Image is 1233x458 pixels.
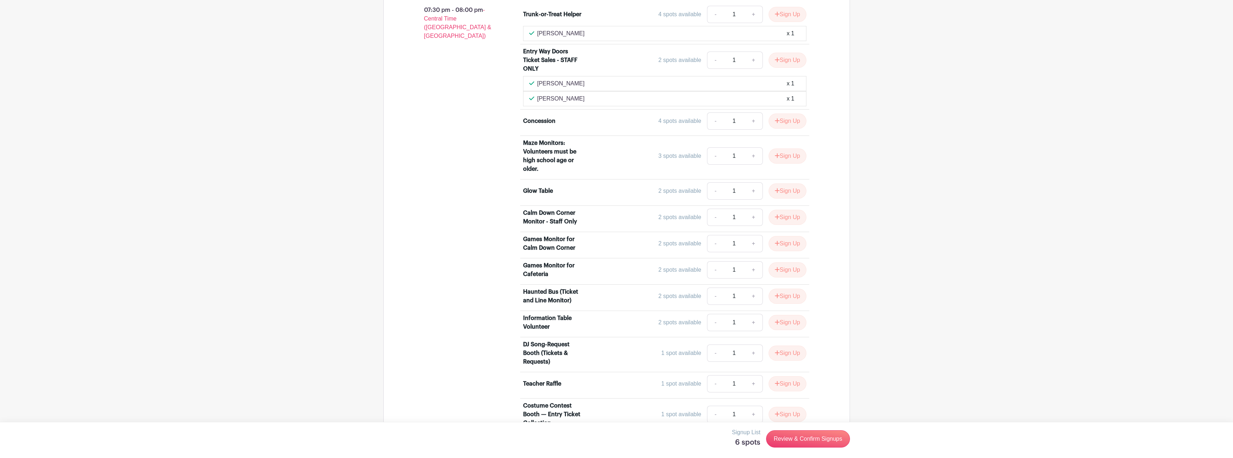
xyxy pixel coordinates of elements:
[523,187,553,195] div: Glow Table
[787,94,794,103] div: x 1
[744,288,762,305] a: +
[787,29,794,38] div: x 1
[658,152,701,160] div: 3 spots available
[744,52,762,69] a: +
[658,318,701,327] div: 2 spots available
[523,401,585,427] div: Costume Contest Booth — Entry Ticket Collection
[523,288,585,305] div: Haunted Bus (Ticket and Line Monitor)
[732,428,760,437] p: Signup List
[787,79,794,88] div: x 1
[658,213,701,222] div: 2 spots available
[537,94,585,103] p: [PERSON_NAME]
[769,346,806,361] button: Sign Up
[769,114,806,129] button: Sign Up
[769,148,806,164] button: Sign Up
[707,52,724,69] a: -
[537,79,585,88] p: [PERSON_NAME]
[769,53,806,68] button: Sign Up
[744,209,762,226] a: +
[523,340,585,366] div: DJ Song-Request Booth (Tickets & Requests)
[732,438,760,447] h5: 6 spots
[744,6,762,23] a: +
[744,182,762,200] a: +
[707,375,724,392] a: -
[661,349,701,357] div: 1 spot available
[744,147,762,165] a: +
[707,261,724,279] a: -
[769,315,806,330] button: Sign Up
[407,3,512,43] p: 07:30 pm - 08:00 pm
[658,266,701,274] div: 2 spots available
[661,379,701,388] div: 1 spot available
[769,289,806,304] button: Sign Up
[523,117,555,125] div: Concession
[658,239,701,248] div: 2 spots available
[769,407,806,422] button: Sign Up
[707,314,724,331] a: -
[744,406,762,423] a: +
[769,7,806,22] button: Sign Up
[707,209,724,226] a: -
[769,210,806,225] button: Sign Up
[766,430,850,448] a: Review & Confirm Signups
[744,261,762,279] a: +
[523,47,585,73] div: Entry Way Doors Ticket Sales - STAFF ONLY
[707,182,724,200] a: -
[658,292,701,301] div: 2 spots available
[523,10,581,19] div: Trunk-or-Treat Helper
[744,235,762,252] a: +
[769,236,806,251] button: Sign Up
[523,314,585,331] div: Information Table Volunteer
[523,379,561,388] div: Teacher Raffle
[707,344,724,362] a: -
[661,410,701,419] div: 1 spot available
[523,139,585,173] div: Maze Monitors: Volunteers must be high school age or older.
[744,375,762,392] a: +
[523,235,585,252] div: Games Monitor for Calm Down Corner
[707,147,724,165] a: -
[658,56,701,65] div: 2 spots available
[707,112,724,130] a: -
[769,183,806,199] button: Sign Up
[744,112,762,130] a: +
[769,262,806,277] button: Sign Up
[523,209,585,226] div: Calm Down Corner Monitor - Staff Only
[658,117,701,125] div: 4 spots available
[707,406,724,423] a: -
[537,29,585,38] p: [PERSON_NAME]
[658,187,701,195] div: 2 spots available
[523,261,585,279] div: Games Monitor for Cafeteria
[744,314,762,331] a: +
[707,235,724,252] a: -
[658,10,701,19] div: 4 spots available
[424,7,491,39] span: - Central Time ([GEOGRAPHIC_DATA] & [GEOGRAPHIC_DATA])
[769,376,806,391] button: Sign Up
[707,288,724,305] a: -
[707,6,724,23] a: -
[744,344,762,362] a: +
